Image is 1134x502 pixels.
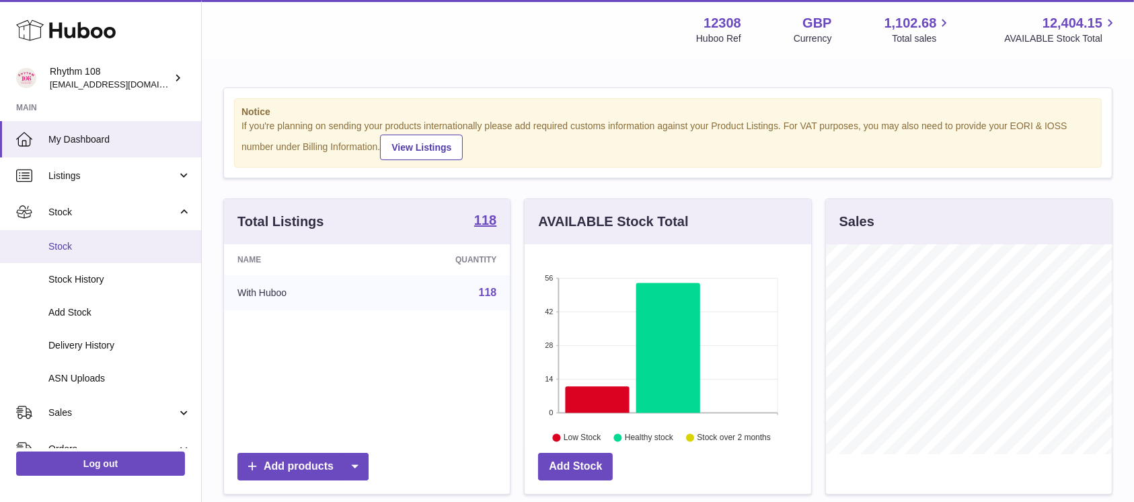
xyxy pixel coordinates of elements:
[48,372,191,385] span: ASN Uploads
[892,32,952,45] span: Total sales
[794,32,832,45] div: Currency
[241,106,1094,118] strong: Notice
[48,133,191,146] span: My Dashboard
[545,274,554,282] text: 56
[1004,32,1118,45] span: AVAILABLE Stock Total
[16,68,36,88] img: orders@rhythm108.com
[48,206,177,219] span: Stock
[48,443,177,456] span: Orders
[1043,14,1102,32] span: 12,404.15
[48,170,177,182] span: Listings
[884,14,952,45] a: 1,102.68 Total sales
[48,240,191,253] span: Stock
[538,213,688,231] h3: AVAILABLE Stock Total
[802,14,831,32] strong: GBP
[697,433,771,442] text: Stock over 2 months
[224,275,375,310] td: With Huboo
[545,341,554,349] text: 28
[704,14,741,32] strong: 12308
[224,244,375,275] th: Name
[538,453,613,480] a: Add Stock
[375,244,510,275] th: Quantity
[545,375,554,383] text: 14
[839,213,874,231] h3: Sales
[564,433,601,442] text: Low Stock
[16,452,185,476] a: Log out
[545,308,554,316] text: 42
[1004,14,1118,45] a: 12,404.15 AVAILABLE Stock Total
[237,213,324,231] h3: Total Listings
[550,408,554,417] text: 0
[696,32,741,45] div: Huboo Ref
[380,135,463,160] a: View Listings
[479,287,497,298] a: 118
[474,213,496,227] strong: 118
[474,213,496,229] a: 118
[48,406,177,419] span: Sales
[48,339,191,352] span: Delivery History
[50,79,198,89] span: [EMAIL_ADDRESS][DOMAIN_NAME]
[48,306,191,319] span: Add Stock
[241,120,1094,160] div: If you're planning on sending your products internationally please add required customs informati...
[625,433,674,442] text: Healthy stock
[48,273,191,286] span: Stock History
[884,14,937,32] span: 1,102.68
[237,453,369,480] a: Add products
[50,65,171,91] div: Rhythm 108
